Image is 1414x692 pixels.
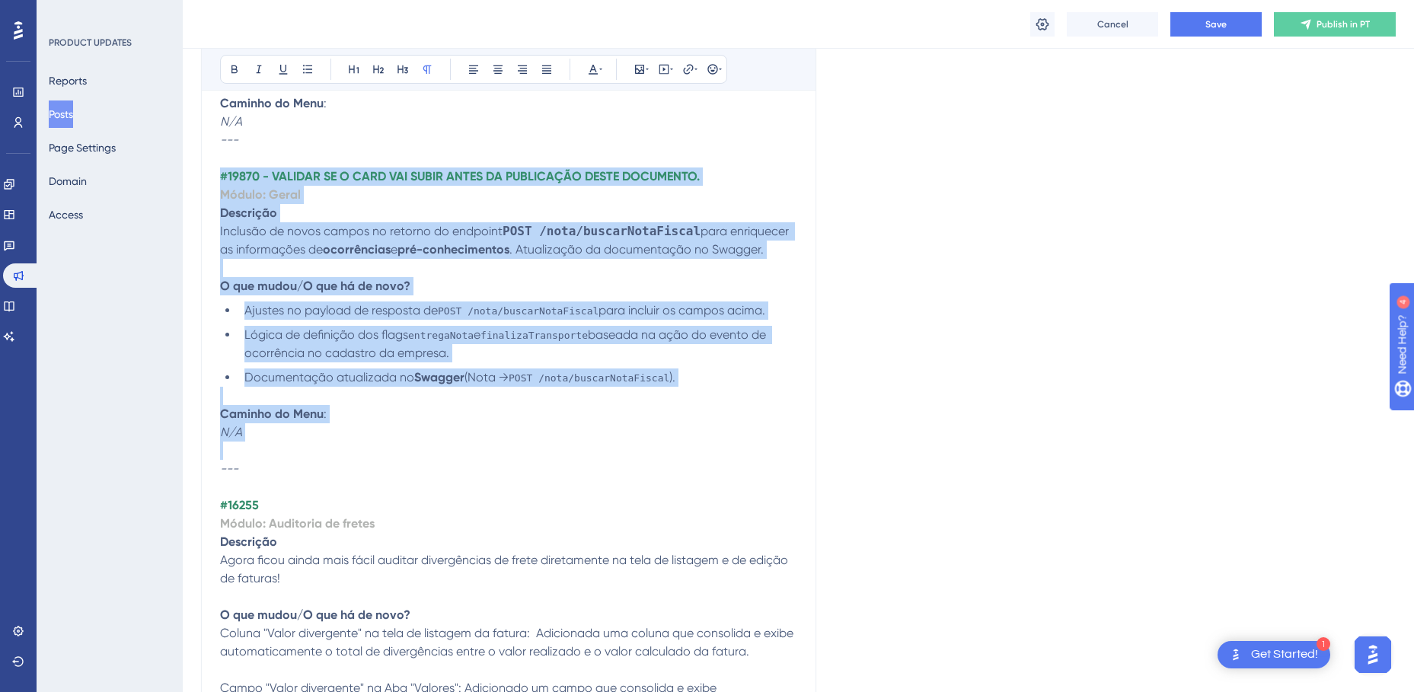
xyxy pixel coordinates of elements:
[1097,18,1128,30] span: Cancel
[220,132,238,147] em: ---
[220,553,791,585] span: Agora ficou ainda mais fácil auditar divergências de frete diretamente na tela de listagem e de e...
[220,224,503,238] span: Inclusão de novos campos no retorno do endpoint
[1274,12,1396,37] button: Publish in PT
[220,206,277,220] strong: Descrição
[480,330,588,341] span: finalizaTransporte
[509,242,764,257] span: . Atualização da documentação no Swagger.
[220,498,259,512] strong: #16255
[220,425,242,439] em: N/A
[474,327,480,342] span: e
[509,372,669,384] span: POST /nota/buscarNotaFiscal
[438,305,598,317] span: POST /nota/buscarNotaFiscal
[106,8,110,20] div: 4
[49,37,132,49] div: PRODUCT UPDATES
[49,201,83,228] button: Access
[464,370,509,384] span: (Nota →
[503,224,701,238] strong: POST /nota/buscarNotaFiscal
[36,4,95,22] span: Need Help?
[244,303,438,317] span: Ajustes no payload de resposta de
[220,461,238,476] em: ---
[408,330,474,341] span: entregaNota
[414,370,464,384] strong: Swagger
[391,242,397,257] span: e
[220,187,301,202] strong: Módulo: Geral
[1350,632,1396,678] iframe: UserGuiding AI Assistant Launcher
[1227,646,1245,664] img: launcher-image-alternative-text
[669,370,675,384] span: ).
[244,327,408,342] span: Lógica de definição dos flags
[220,169,700,183] strong: #19870 - VALIDAR SE O CARD VAI SUBIR ANTES DA PUBLICAÇÃO DESTE DOCUMENTO.
[220,407,324,421] strong: Caminho do Menu
[49,100,73,128] button: Posts
[598,303,765,317] span: para incluir os campos acima.
[1170,12,1262,37] button: Save
[1218,641,1330,668] div: Open Get Started! checklist, remaining modules: 1
[244,370,414,384] span: Documentação atualizada no
[49,134,116,161] button: Page Settings
[324,407,327,421] span: :
[323,242,391,257] strong: ocorrências
[220,114,242,129] em: N/A
[220,607,410,622] strong: O que mudou/O que há de novo?
[324,96,327,110] span: :
[49,167,87,195] button: Domain
[220,516,375,531] strong: Módulo: Auditoria de fretes
[1317,18,1370,30] span: Publish in PT
[397,242,509,257] strong: pré-conhecimentos
[1251,646,1318,663] div: Get Started!
[220,534,277,549] strong: Descrição
[49,67,87,94] button: Reports
[1205,18,1227,30] span: Save
[244,327,769,360] span: baseada na ação do evento de ocorrência no cadastro da empresa.
[1067,12,1158,37] button: Cancel
[220,224,792,257] span: para enriquecer as informações de
[220,96,324,110] strong: Caminho do Menu
[220,279,410,293] strong: O que mudou/O que há de novo?
[1317,637,1330,651] div: 1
